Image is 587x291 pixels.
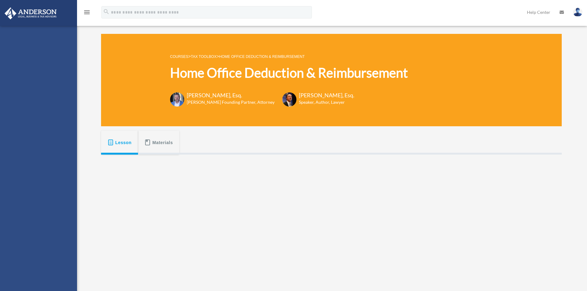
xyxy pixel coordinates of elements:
[103,8,110,15] i: search
[170,53,408,60] p: > >
[573,8,582,17] img: User Pic
[299,91,354,99] h3: [PERSON_NAME], Esq.
[282,92,296,107] img: Scott-Estill-Headshot.png
[83,9,91,16] i: menu
[3,7,59,19] img: Anderson Advisors Platinum Portal
[187,99,275,105] h6: [PERSON_NAME] Founding Partner, Attorney
[299,99,347,105] h6: Speaker, Author, Lawyer
[153,137,173,148] span: Materials
[170,64,408,82] h1: Home Office Deduction & Reimbursement
[170,55,188,59] a: COURSES
[187,91,275,99] h3: [PERSON_NAME], Esq.
[170,92,184,107] img: Toby-circle-head.png
[191,55,216,59] a: Tax Toolbox
[219,55,305,59] a: Home Office Deduction & Reimbursement
[115,137,132,148] span: Lesson
[83,11,91,16] a: menu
